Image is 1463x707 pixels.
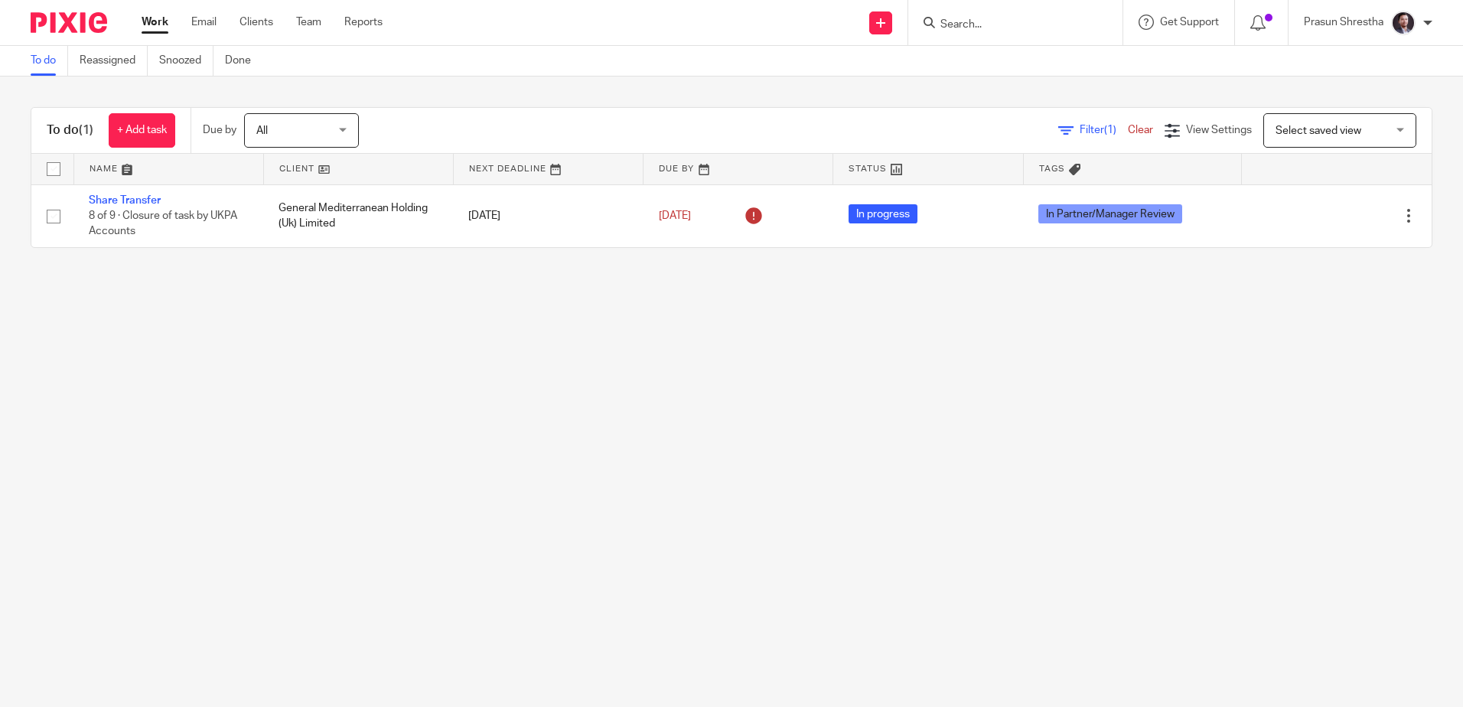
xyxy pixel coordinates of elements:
span: Select saved view [1276,125,1361,136]
a: Share Transfer [89,195,161,206]
h1: To do [47,122,93,138]
p: Due by [203,122,236,138]
span: Tags [1039,165,1065,173]
span: 8 of 9 · Closure of task by UKPA Accounts [89,210,237,237]
img: Pixie [31,12,107,33]
span: View Settings [1186,125,1252,135]
a: Email [191,15,217,30]
a: + Add task [109,113,175,148]
td: [DATE] [453,184,643,247]
span: In Partner/Manager Review [1038,204,1182,223]
span: (1) [1104,125,1116,135]
span: In progress [849,204,917,223]
span: (1) [79,124,93,136]
span: Get Support [1160,17,1219,28]
img: Capture.PNG [1391,11,1416,35]
a: Reports [344,15,383,30]
td: General Mediterranean Holding (Uk) Limited [263,184,453,247]
input: Search [939,18,1077,32]
a: Snoozed [159,46,213,76]
span: [DATE] [659,210,691,221]
a: Work [142,15,168,30]
span: Filter [1080,125,1128,135]
a: Reassigned [80,46,148,76]
a: Clear [1128,125,1153,135]
a: Clients [239,15,273,30]
a: To do [31,46,68,76]
a: Team [296,15,321,30]
a: Done [225,46,262,76]
p: Prasun Shrestha [1304,15,1383,30]
span: All [256,125,268,136]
